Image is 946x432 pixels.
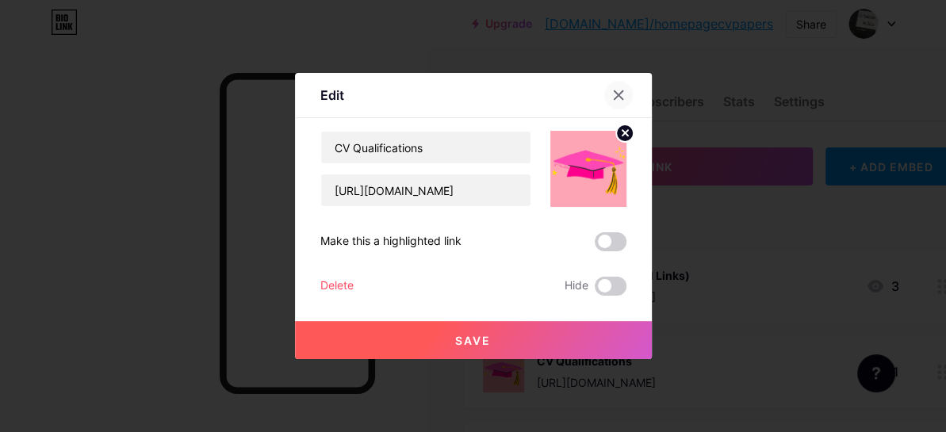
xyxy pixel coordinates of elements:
[550,131,626,207] img: link_thumbnail
[455,334,491,347] span: Save
[320,86,344,105] div: Edit
[295,321,652,359] button: Save
[321,132,530,163] input: Title
[320,277,354,296] div: Delete
[320,232,462,251] div: Make this a highlighted link
[565,277,588,296] span: Hide
[321,174,530,206] input: URL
